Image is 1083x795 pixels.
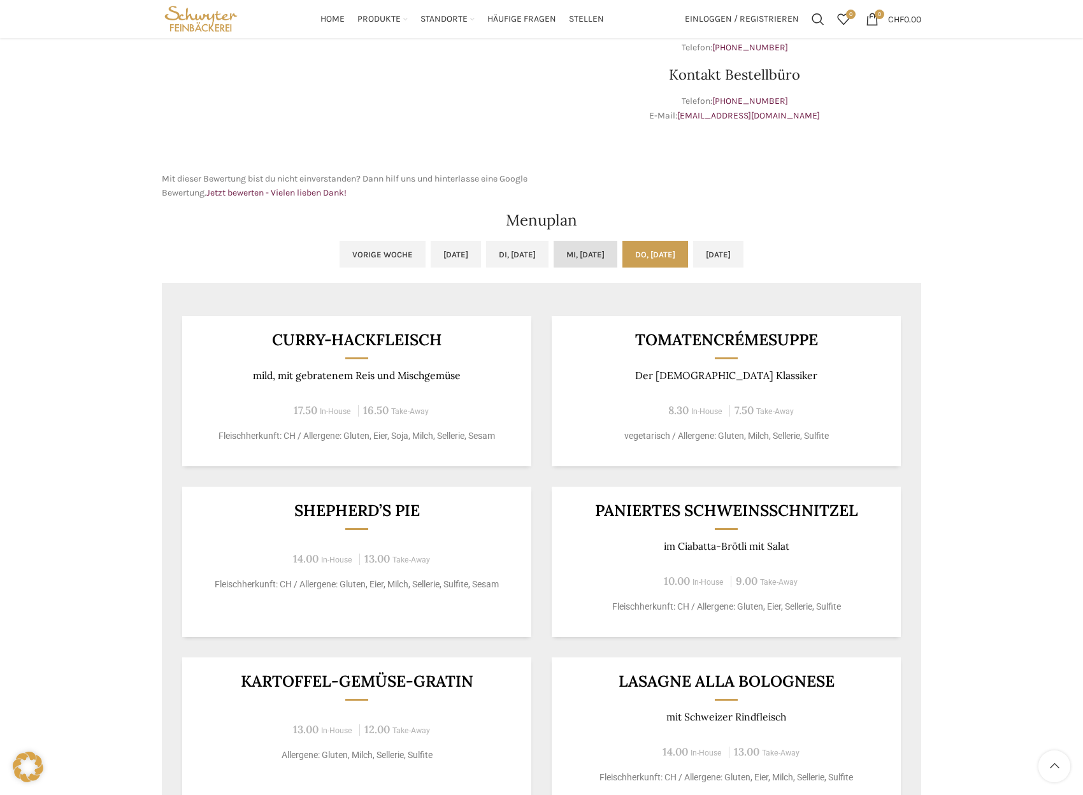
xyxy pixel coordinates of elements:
span: Home [320,13,345,25]
span: 13.00 [293,722,319,736]
span: 9.00 [736,574,757,588]
span: 0 [875,10,884,19]
a: [PHONE_NUMBER] [712,96,788,106]
p: Adresse: Telefon: [548,27,921,55]
span: 16.50 [363,403,389,417]
p: im Ciabatta-Brötli mit Salat [568,540,886,552]
a: Suchen [805,6,831,32]
span: 8.30 [668,403,689,417]
span: Take-Away [762,748,800,757]
span: Stellen [569,13,604,25]
span: 17.50 [294,403,317,417]
p: Fleischherkunft: CH / Allergene: Gluten, Eier, Milch, Sellerie, Sulfite [568,771,886,784]
span: Standorte [420,13,468,25]
span: 7.50 [735,403,754,417]
h3: Tomatencrémesuppe [568,332,886,348]
h3: Kontakt Bestellbüro [548,68,921,82]
span: Take-Away [392,726,430,735]
span: 0 [846,10,856,19]
p: Fleischherkunft: CH / Allergene: Gluten, Eier, Sellerie, Sulfite [568,600,886,613]
a: [DATE] [693,241,743,268]
span: 13.00 [734,745,759,759]
p: Fleischherkunft: CH / Allergene: Gluten, Eier, Milch, Sellerie, Sulfite, Sesam [198,578,516,591]
a: Scroll to top button [1038,750,1070,782]
h3: Lasagne alla Bolognese [568,673,886,689]
span: 12.00 [364,722,390,736]
a: 0 [831,6,856,32]
h2: Menuplan [162,213,921,228]
a: [STREET_ADDRESS] [712,28,791,39]
a: Stellen [569,6,604,32]
a: Home [320,6,345,32]
p: Allergene: Gluten, Milch, Sellerie, Sulfite [198,748,516,762]
span: CHF [888,13,904,24]
div: Main navigation [247,6,678,32]
a: Produkte [357,6,408,32]
span: 14.00 [293,552,319,566]
a: Do, [DATE] [622,241,688,268]
h3: Paniertes Schweinsschnitzel [568,503,886,519]
span: Take-Away [756,407,794,416]
a: [PHONE_NUMBER] [712,42,788,53]
span: In-House [691,407,722,416]
p: vegetarisch / Allergene: Gluten, Milch, Sellerie, Sulfite [568,429,886,443]
a: Häufige Fragen [487,6,556,32]
a: Vorige Woche [340,241,426,268]
span: In-House [692,578,724,587]
span: Take-Away [392,555,430,564]
a: Mi, [DATE] [554,241,617,268]
bdi: 0.00 [888,13,921,24]
h3: Shepherd’s Pie [198,503,516,519]
span: In-House [691,748,722,757]
span: Produkte [357,13,401,25]
span: Häufige Fragen [487,13,556,25]
h3: Curry-Hackfleisch [198,332,516,348]
a: Einloggen / Registrieren [678,6,805,32]
p: Fleischherkunft: CH / Allergene: Gluten, Eier, Soja, Milch, Sellerie, Sesam [198,429,516,443]
p: mild, mit gebratenem Reis und Mischgemüse [198,369,516,382]
a: Standorte [420,6,475,32]
a: Di, [DATE] [486,241,549,268]
p: Mit dieser Bewertung bist du nicht einverstanden? Dann hilf uns und hinterlasse eine Google Bewer... [162,172,535,201]
span: 14.00 [663,745,688,759]
a: Site logo [162,13,240,24]
span: Take-Away [391,407,429,416]
span: In-House [320,407,351,416]
p: Telefon: E-Mail: [548,94,921,123]
span: Take-Away [760,578,798,587]
a: Jetzt bewerten - Vielen lieben Dank! [206,187,347,198]
a: [DATE] [431,241,481,268]
a: 0 CHF0.00 [859,6,928,32]
span: 10.00 [664,574,690,588]
span: 13.00 [364,552,390,566]
span: In-House [321,726,352,735]
div: Meine Wunschliste [831,6,856,32]
span: Einloggen / Registrieren [685,15,799,24]
p: Der [DEMOGRAPHIC_DATA] Klassiker [568,369,886,382]
a: [EMAIL_ADDRESS][DOMAIN_NAME] [677,110,820,121]
span: In-House [321,555,352,564]
h3: Kartoffel-Gemüse-Gratin [198,673,516,689]
p: mit Schweizer Rindfleisch [568,711,886,723]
